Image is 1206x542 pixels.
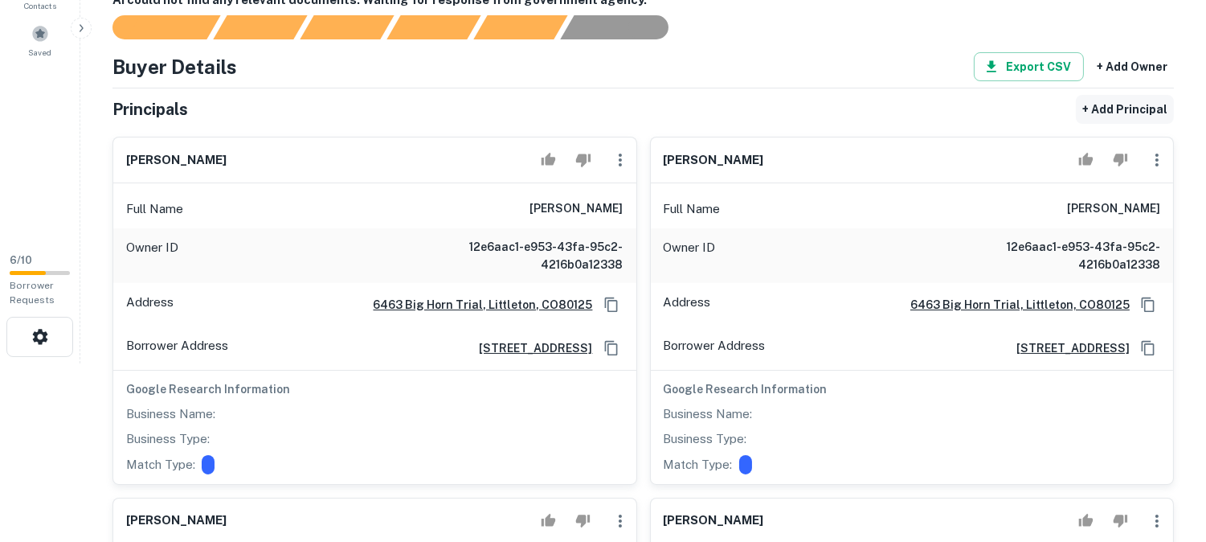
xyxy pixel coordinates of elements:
[664,151,764,170] h6: [PERSON_NAME]
[664,404,753,424] p: Business Name:
[1004,339,1130,357] a: [STREET_ADDRESS]
[112,97,188,121] h5: Principals
[664,455,733,474] p: Match Type:
[10,280,55,306] span: Borrower Requests
[126,336,228,360] p: Borrower Address
[126,404,215,424] p: Business Name:
[431,238,623,273] h6: 12e6aac1-e953-43fa-95c2-4216b0a12338
[561,15,688,39] div: AI fulfillment process complete.
[300,15,394,39] div: Documents found, AI parsing details...
[1076,95,1174,124] button: + Add Principal
[664,336,766,360] p: Borrower Address
[5,18,76,62] a: Saved
[599,293,623,317] button: Copy Address
[530,199,623,219] h6: [PERSON_NAME]
[126,429,210,449] p: Business Type:
[1072,505,1100,537] button: Accept
[386,15,480,39] div: Principals found, AI now looking for contact information...
[126,511,227,530] h6: [PERSON_NAME]
[569,144,597,176] button: Reject
[534,144,562,176] button: Accept
[1136,293,1160,317] button: Copy Address
[361,296,593,314] a: 6463 Big Horn Trial, Littleton, CO80125
[664,380,1161,398] h6: Google Research Information
[29,46,52,59] span: Saved
[974,52,1084,81] button: Export CSV
[599,336,623,360] button: Copy Address
[967,238,1160,273] h6: 12e6aac1-e953-43fa-95c2-4216b0a12338
[1106,144,1134,176] button: Reject
[126,238,178,273] p: Owner ID
[1090,52,1174,81] button: + Add Owner
[664,511,764,530] h6: [PERSON_NAME]
[1136,336,1160,360] button: Copy Address
[1106,505,1134,537] button: Reject
[126,455,195,474] p: Match Type:
[1067,199,1160,219] h6: [PERSON_NAME]
[126,151,227,170] h6: [PERSON_NAME]
[93,15,214,39] div: Sending borrower request to AI...
[126,380,623,398] h6: Google Research Information
[897,296,1130,314] a: 6463 Big Horn Trial, Littleton, CO80125
[569,505,597,537] button: Reject
[664,199,721,219] p: Full Name
[1072,144,1100,176] button: Accept
[1126,413,1206,491] iframe: Chat Widget
[126,199,183,219] p: Full Name
[664,238,716,273] p: Owner ID
[112,52,237,81] h4: Buyer Details
[467,339,593,357] a: [STREET_ADDRESS]
[664,429,747,449] p: Business Type:
[213,15,307,39] div: Your request is received and processing...
[534,505,562,537] button: Accept
[664,293,711,317] p: Address
[10,254,32,266] span: 6 / 10
[126,293,174,317] p: Address
[473,15,567,39] div: Principals found, still searching for contact information. This may take time...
